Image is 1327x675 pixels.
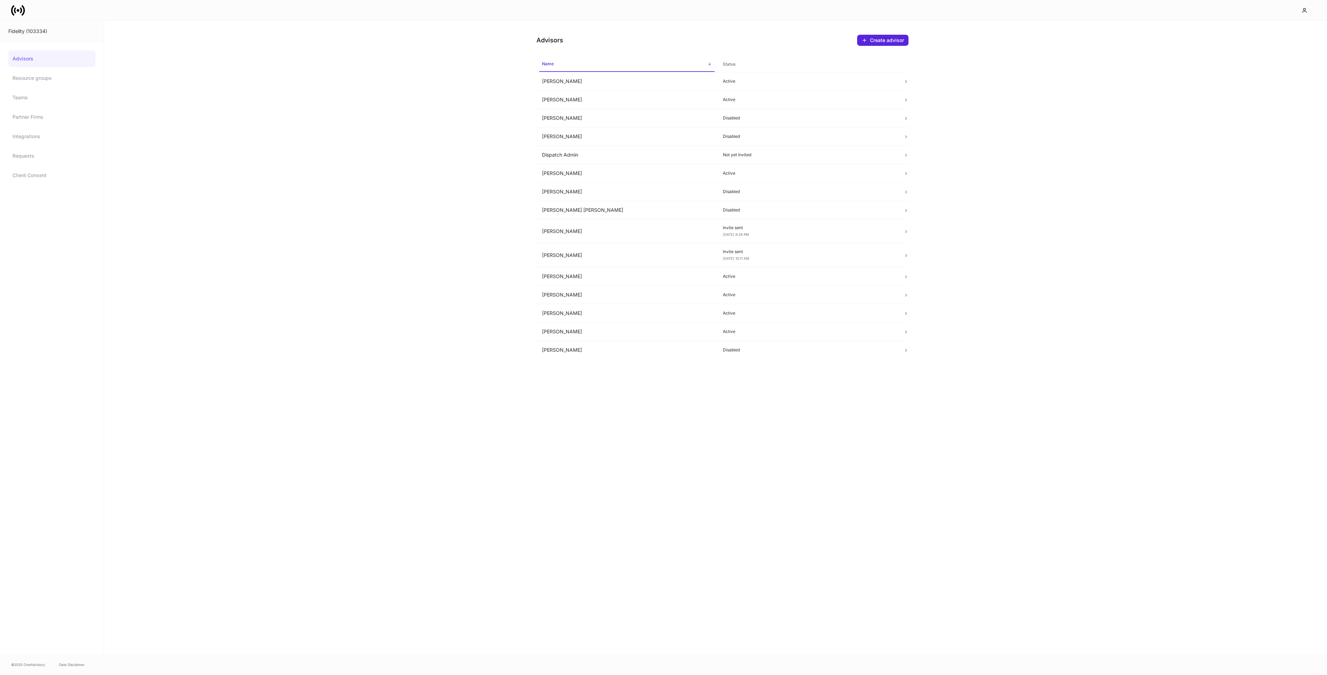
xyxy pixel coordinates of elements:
td: [PERSON_NAME] [536,164,717,183]
h6: Name [542,60,554,67]
td: Dispatch Admin [536,146,717,164]
p: Invite sent [723,225,893,231]
button: Create advisor [857,35,908,46]
a: Advisors [8,50,95,67]
span: © 2025 OneAdvisory [11,662,45,667]
h4: Advisors [536,36,563,44]
div: Fidelity (103334) [8,28,95,35]
a: Integrations [8,128,95,145]
p: Active [723,329,893,334]
h6: Status [723,61,735,67]
td: [PERSON_NAME] [536,243,717,267]
a: Resource groups [8,70,95,86]
a: Partner Firms [8,109,95,125]
a: Data Disclaimer [59,662,85,667]
td: [PERSON_NAME] [536,341,717,359]
td: [PERSON_NAME] [536,91,717,109]
div: Create advisor [870,37,904,44]
td: [PERSON_NAME] [536,286,717,304]
td: [PERSON_NAME] [536,267,717,286]
p: Active [723,170,893,176]
p: Disabled [723,347,893,353]
p: Active [723,310,893,316]
span: [DATE] 8:28 PM [723,232,749,236]
td: [PERSON_NAME] [536,72,717,91]
td: [PERSON_NAME] [PERSON_NAME] [536,201,717,219]
a: Client Consent [8,167,95,184]
a: Teams [8,89,95,106]
p: Disabled [723,134,893,139]
p: Disabled [723,207,893,213]
td: [PERSON_NAME] [536,183,717,201]
td: [PERSON_NAME] [536,323,717,341]
p: Disabled [723,189,893,194]
p: Not yet invited [723,152,893,158]
a: Requests [8,148,95,164]
p: Active [723,97,893,102]
span: Status [720,57,895,72]
td: [PERSON_NAME] [536,219,717,243]
span: [DATE] 10:11 AM [723,256,749,260]
p: Disabled [723,115,893,121]
span: Name [539,57,715,72]
p: Active [723,292,893,298]
p: Active [723,274,893,279]
td: [PERSON_NAME] [536,109,717,127]
td: [PERSON_NAME] [536,304,717,323]
td: [PERSON_NAME] [536,127,717,146]
p: Active [723,78,893,84]
p: Invite sent [723,249,893,255]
